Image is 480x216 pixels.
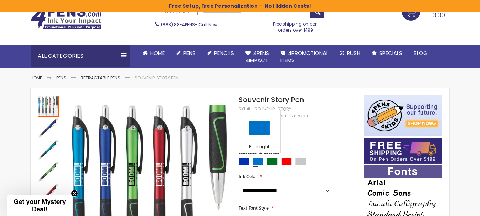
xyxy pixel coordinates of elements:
span: - Call Now! [161,22,219,28]
img: Free shipping on orders over $199 [364,138,442,164]
img: 4Pens Custom Pens and Promotional Products [31,7,102,30]
span: Select A Color [239,149,280,158]
a: Pens [56,75,66,81]
a: Rush [334,45,366,61]
div: Souvenir-Story [255,106,291,112]
a: 4Pens4impact [240,45,275,68]
a: Be the first to review this product [239,113,313,119]
div: Souvenir Story Pen [38,183,60,205]
div: All Categories [31,45,130,67]
img: Souvenir Story Pen [38,184,59,205]
span: 4PROMOTIONAL ITEMS [280,49,328,64]
div: Blue [239,158,249,165]
div: Souvenir Story Pen [38,117,60,139]
div: Red [281,158,292,165]
span: Pens [183,49,196,57]
a: Home [31,75,42,81]
div: Silver [295,158,306,165]
img: Souvenir Story Pen [38,118,59,139]
span: Blog [414,49,427,57]
span: Get your Mystery Deal! [13,198,66,213]
span: Ink Color [239,173,257,179]
div: Free shipping on pen orders over $199 [266,18,326,33]
div: Green [267,158,278,165]
span: Pencils [214,49,234,57]
a: Pencils [201,45,240,61]
span: 0.00 [432,11,445,20]
img: 4pens 4 kids [364,95,442,136]
a: (888) 88-4PENS [161,22,195,28]
div: Blue Light [253,158,263,165]
a: Blog [408,45,433,61]
div: Souvenir Story Pen [38,95,60,117]
span: Text Font Style [239,205,269,211]
span: Specials [379,49,402,57]
strong: SKU [239,106,252,112]
img: Souvenir Story Pen [38,140,59,161]
span: Rush [347,49,360,57]
span: Souvenir Story Pen [239,95,304,105]
a: 4PROMOTIONALITEMS [275,45,334,68]
div: Blue Light [240,144,279,151]
a: Pens [170,45,201,61]
li: Souvenir Story Pen [135,75,178,81]
a: Specials [366,45,408,61]
span: Home [150,49,165,57]
div: Souvenir Story Pen [38,161,60,183]
button: Close teaser [71,190,78,197]
img: Souvenir Story Pen [38,162,59,183]
a: Home [137,45,170,61]
span: 4Pens 4impact [245,49,269,64]
a: Retractable Pens [81,75,120,81]
div: Get your Mystery Deal!Close teaser [7,195,72,216]
div: Souvenir Story Pen [38,139,60,161]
